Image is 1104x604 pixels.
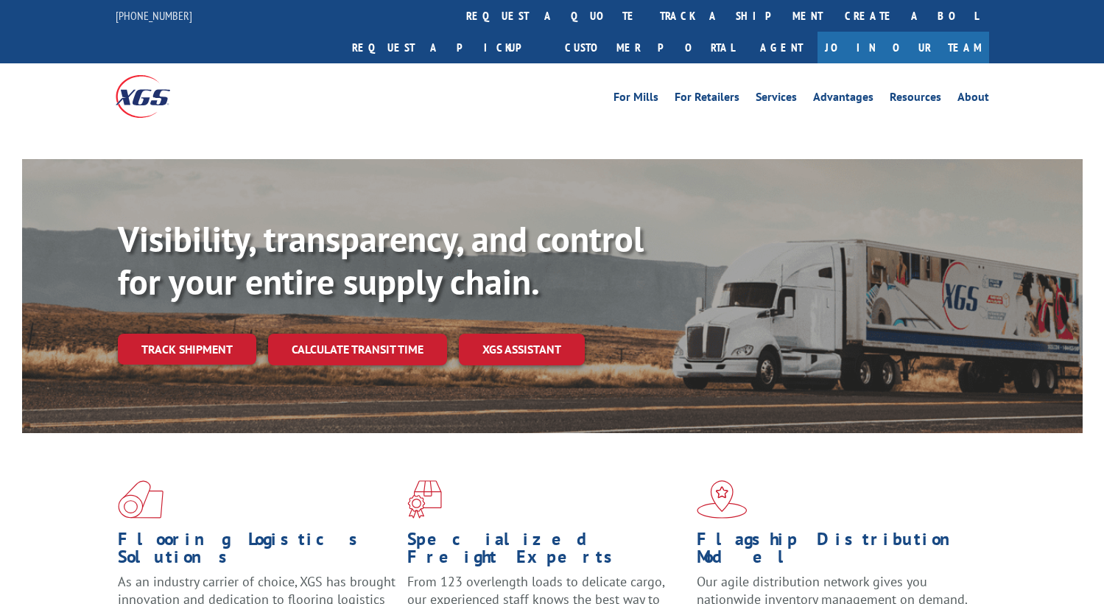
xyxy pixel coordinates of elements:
img: xgs-icon-total-supply-chain-intelligence-red [118,480,164,519]
h1: Flagship Distribution Model [697,530,975,573]
a: Join Our Team [818,32,989,63]
a: Customer Portal [554,32,745,63]
b: Visibility, transparency, and control for your entire supply chain. [118,216,644,304]
a: Services [756,91,797,108]
a: Calculate transit time [268,334,447,365]
a: Agent [745,32,818,63]
a: About [957,91,989,108]
a: XGS ASSISTANT [459,334,585,365]
a: Advantages [813,91,873,108]
h1: Flooring Logistics Solutions [118,530,396,573]
img: xgs-icon-focused-on-flooring-red [407,480,442,519]
a: For Mills [613,91,658,108]
a: Request a pickup [341,32,554,63]
a: Resources [890,91,941,108]
h1: Specialized Freight Experts [407,530,686,573]
img: xgs-icon-flagship-distribution-model-red [697,480,748,519]
a: [PHONE_NUMBER] [116,8,192,23]
a: For Retailers [675,91,739,108]
a: Track shipment [118,334,256,365]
